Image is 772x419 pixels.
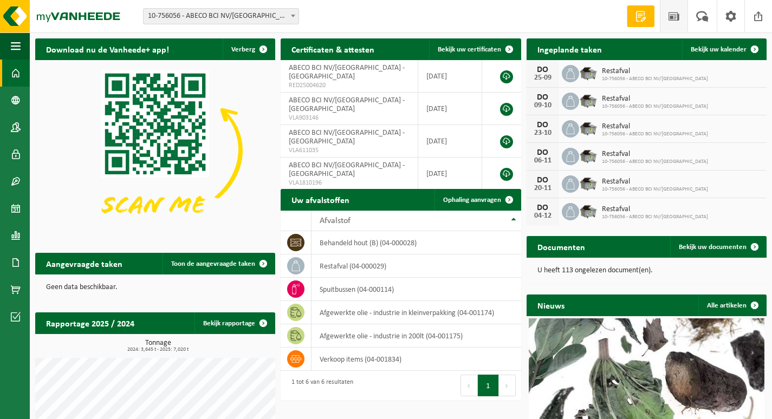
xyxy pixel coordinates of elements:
[46,284,264,291] p: Geen data beschikbaar.
[532,102,554,109] div: 09-10
[41,339,275,352] h3: Tonnage
[418,93,482,125] td: [DATE]
[602,131,708,138] span: 10-756056 - ABECO BCI NV/[GEOGRAPHIC_DATA]
[602,122,708,131] span: Restafval
[289,146,409,155] span: VLA611035
[223,38,274,60] button: Verberg
[289,64,405,81] span: ABECO BCI NV/[GEOGRAPHIC_DATA] - [GEOGRAPHIC_DATA]
[144,9,299,24] span: 10-756056 - ABECO BCI NV/SA - HARELBEKE
[532,66,554,74] div: DO
[35,38,180,60] h2: Download nu de Vanheede+ app!
[532,212,554,220] div: 04-12
[460,375,478,396] button: Previous
[443,197,501,204] span: Ophaling aanvragen
[418,158,482,190] td: [DATE]
[679,244,747,251] span: Bekijk uw documenten
[281,38,385,60] h2: Certificaten & attesten
[312,278,521,301] td: spuitbussen (04-000114)
[602,178,708,186] span: Restafval
[682,38,765,60] a: Bekijk uw kalender
[289,81,409,90] span: RED25004620
[429,38,520,60] a: Bekijk uw certificaten
[289,96,405,113] span: ABECO BCI NV/[GEOGRAPHIC_DATA] - [GEOGRAPHIC_DATA]
[289,129,405,146] span: ABECO BCI NV/[GEOGRAPHIC_DATA] - [GEOGRAPHIC_DATA]
[35,60,275,240] img: Download de VHEPlus App
[312,301,521,324] td: afgewerkte olie - industrie in kleinverpakking (04-001174)
[602,76,708,82] span: 10-756056 - ABECO BCI NV/[GEOGRAPHIC_DATA]
[602,205,708,214] span: Restafval
[532,157,554,165] div: 06-11
[289,179,409,187] span: VLA1810196
[532,204,554,212] div: DO
[35,253,133,274] h2: Aangevraagde taken
[312,324,521,348] td: afgewerkte olie - industrie in 200lt (04-001175)
[163,253,274,274] a: Toon de aangevraagde taken
[532,185,554,192] div: 20-11
[602,186,708,193] span: 10-756056 - ABECO BCI NV/[GEOGRAPHIC_DATA]
[532,129,554,137] div: 23-10
[194,312,274,334] a: Bekijk rapportage
[171,260,255,267] span: Toon de aangevraagde taken
[478,375,499,396] button: 1
[286,374,353,397] div: 1 tot 6 van 6 resultaten
[579,119,598,137] img: WB-5000-GAL-GY-01
[418,125,482,158] td: [DATE]
[579,63,598,82] img: WB-5000-GAL-GY-01
[312,231,521,254] td: behandeld hout (B) (04-000028)
[231,46,255,53] span: Verberg
[532,148,554,157] div: DO
[281,189,360,210] h2: Uw afvalstoffen
[602,103,708,110] span: 10-756056 - ABECO BCI NV/[GEOGRAPHIC_DATA]
[532,176,554,185] div: DO
[579,91,598,109] img: WB-5000-GAL-GY-01
[289,114,409,122] span: VLA903146
[320,217,351,225] span: Afvalstof
[602,150,708,159] span: Restafval
[532,93,554,102] div: DO
[41,347,275,352] span: 2024: 3,645 t - 2025: 7,020 t
[602,95,708,103] span: Restafval
[532,121,554,129] div: DO
[35,312,145,333] h2: Rapportage 2025 / 2024
[143,8,299,24] span: 10-756056 - ABECO BCI NV/SA - HARELBEKE
[579,201,598,220] img: WB-5000-GAL-GY-01
[418,60,482,93] td: [DATE]
[579,174,598,192] img: WB-5000-GAL-GY-01
[670,236,765,258] a: Bekijk uw documenten
[527,38,613,60] h2: Ingeplande taken
[499,375,516,396] button: Next
[602,214,708,220] span: 10-756056 - ABECO BCI NV/[GEOGRAPHIC_DATA]
[527,236,596,257] h2: Documenten
[691,46,747,53] span: Bekijk uw kalender
[312,254,521,278] td: restafval (04-000029)
[602,67,708,76] span: Restafval
[312,348,521,371] td: verkoop items (04-001834)
[602,159,708,165] span: 10-756056 - ABECO BCI NV/[GEOGRAPHIC_DATA]
[698,294,765,316] a: Alle artikelen
[537,267,756,274] p: U heeft 113 ongelezen document(en).
[579,146,598,165] img: WB-5000-GAL-GY-01
[434,189,520,211] a: Ophaling aanvragen
[527,294,575,316] h2: Nieuws
[438,46,501,53] span: Bekijk uw certificaten
[532,74,554,82] div: 25-09
[289,161,405,178] span: ABECO BCI NV/[GEOGRAPHIC_DATA] - [GEOGRAPHIC_DATA]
